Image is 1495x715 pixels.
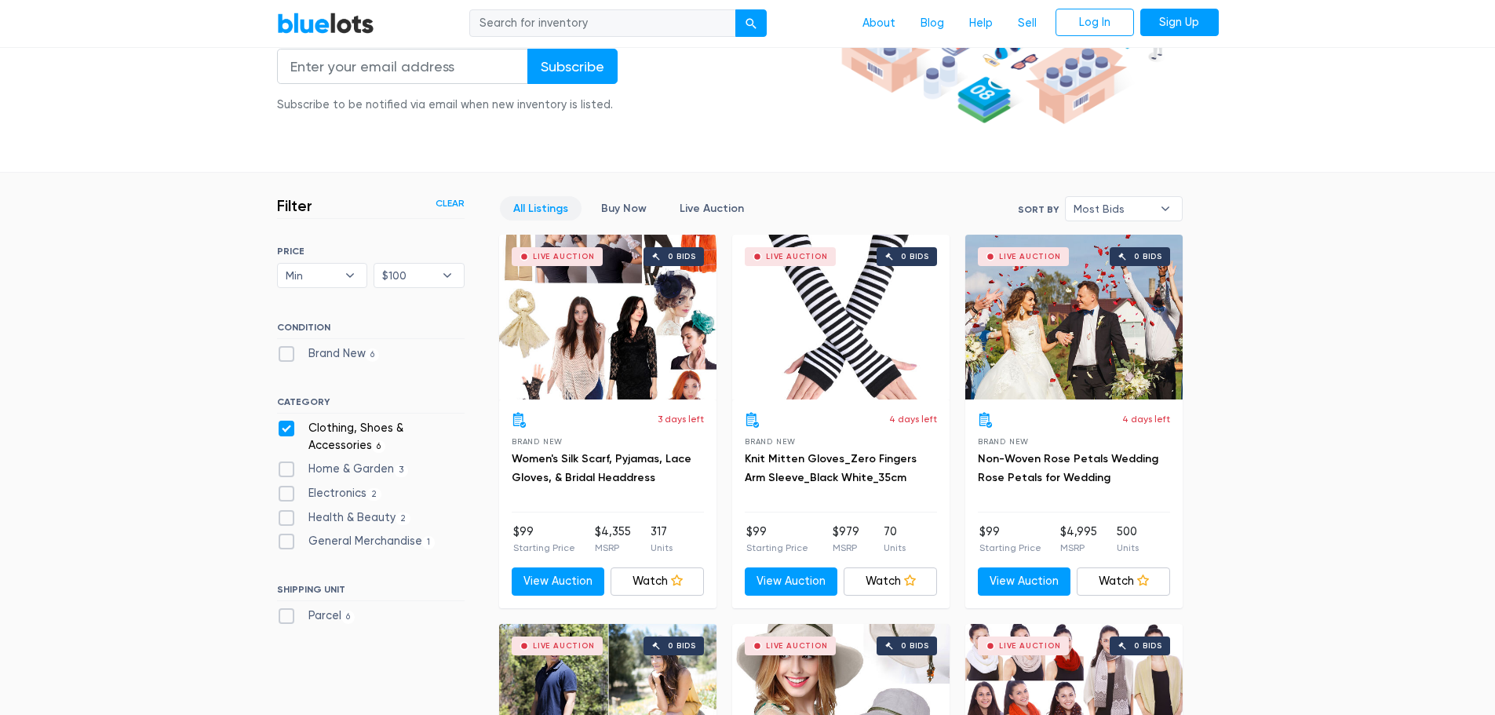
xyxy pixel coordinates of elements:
b: ▾ [1149,197,1182,221]
a: Live Auction [666,196,757,221]
div: 0 bids [668,642,696,650]
span: 1 [422,536,436,549]
a: Watch [1077,567,1170,596]
div: Live Auction [766,642,828,650]
input: Enter your email address [277,49,528,84]
div: 0 bids [901,642,929,650]
a: Sell [1005,9,1049,38]
a: View Auction [978,567,1071,596]
h6: SHIPPING UNIT [277,584,465,601]
input: Search for inventory [469,9,736,38]
b: ▾ [431,264,464,287]
span: Brand New [745,437,796,446]
label: Sort By [1018,202,1059,217]
b: ▾ [334,264,366,287]
span: Most Bids [1074,197,1152,221]
label: General Merchandise [277,533,436,550]
a: Live Auction 0 bids [965,235,1183,399]
span: 3 [394,465,409,477]
h6: PRICE [277,246,465,257]
span: 2 [396,513,411,525]
span: Brand New [978,437,1029,446]
p: Starting Price [979,541,1041,555]
div: Live Auction [999,642,1061,650]
a: Clear [436,196,465,210]
a: BlueLots [277,12,374,35]
li: $99 [513,523,575,555]
a: About [850,9,908,38]
div: Live Auction [533,253,595,261]
p: MSRP [1060,541,1097,555]
label: Health & Beauty [277,509,411,527]
span: 6 [341,611,356,623]
div: 0 bids [1134,253,1162,261]
a: Live Auction 0 bids [499,235,717,399]
li: $4,995 [1060,523,1097,555]
p: 4 days left [889,412,937,426]
a: Knit Mitten Gloves_Zero Fingers Arm Sleeve_Black White_35cm [745,452,917,484]
p: Units [884,541,906,555]
p: Units [651,541,673,555]
p: MSRP [833,541,859,555]
li: $99 [979,523,1041,555]
a: View Auction [512,567,605,596]
p: 3 days left [658,412,704,426]
label: Brand New [277,345,380,363]
a: View Auction [745,567,838,596]
span: Brand New [512,437,563,446]
a: Buy Now [588,196,660,221]
h6: CONDITION [277,322,465,339]
a: Live Auction 0 bids [732,235,950,399]
li: $979 [833,523,859,555]
input: Subscribe [527,49,618,84]
div: Live Auction [533,642,595,650]
div: Subscribe to be notified via email when new inventory is listed. [277,97,618,114]
div: 0 bids [1134,642,1162,650]
div: 0 bids [668,253,696,261]
a: Watch [611,567,704,596]
label: Home & Garden [277,461,409,478]
a: Women's Silk Scarf, Pyjamas, Lace Gloves, & Bridal Headdress [512,452,691,484]
p: Units [1117,541,1139,555]
label: Clothing, Shoes & Accessories [277,420,465,454]
a: Non-Woven Rose Petals Wedding Rose Petals for Wedding [978,452,1158,484]
div: 0 bids [901,253,929,261]
li: 500 [1117,523,1139,555]
label: Parcel [277,607,356,625]
p: MSRP [595,541,631,555]
h6: CATEGORY [277,396,465,414]
div: Live Auction [999,253,1061,261]
p: Starting Price [513,541,575,555]
li: 317 [651,523,673,555]
a: Help [957,9,1005,38]
span: Min [286,264,337,287]
a: All Listings [500,196,582,221]
div: Live Auction [766,253,828,261]
a: Log In [1056,9,1134,37]
span: 6 [372,440,386,453]
span: $100 [382,264,434,287]
a: Blog [908,9,957,38]
span: 6 [366,348,380,361]
h3: Filter [277,196,312,215]
label: Electronics [277,485,382,502]
li: $4,355 [595,523,631,555]
li: 70 [884,523,906,555]
span: 2 [366,488,382,501]
a: Sign Up [1140,9,1219,37]
p: 4 days left [1122,412,1170,426]
p: Starting Price [746,541,808,555]
a: Watch [844,567,937,596]
li: $99 [746,523,808,555]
